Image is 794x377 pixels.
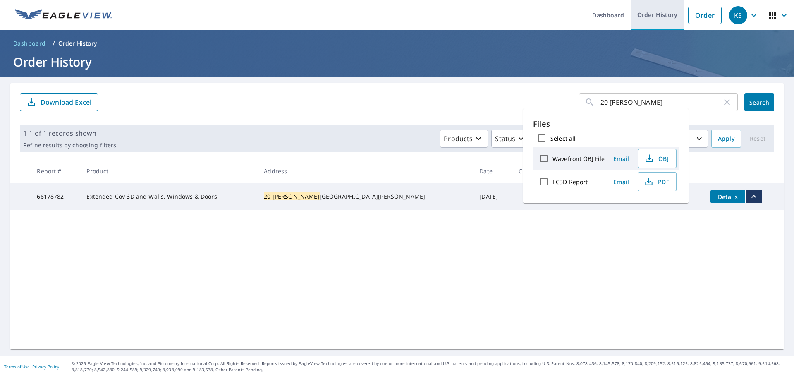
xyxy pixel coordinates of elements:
button: Search [744,93,774,111]
p: 1-1 of 1 records shown [23,128,116,138]
th: Address [257,159,473,183]
button: filesDropdownBtn-66178782 [745,190,762,203]
button: Email [608,152,634,165]
p: Products [444,134,473,144]
button: Products [440,130,488,148]
p: Refine results by choosing filters [23,142,116,149]
h1: Order History [10,53,784,70]
p: Download Excel [41,98,91,107]
span: PDF [643,177,670,187]
button: Status [491,130,531,148]
p: Files [533,118,679,130]
li: / [53,38,55,48]
td: Extended Cov 3D and Walls, Windows & Doors [80,183,257,210]
span: Search [751,98,768,106]
div: [GEOGRAPHIC_DATA][PERSON_NAME] [264,192,466,201]
span: Apply [718,134,734,144]
button: PDF [638,172,677,191]
a: Order [688,7,722,24]
span: Email [611,178,631,186]
p: Order History [58,39,97,48]
p: | [4,364,59,369]
span: Dashboard [13,39,46,48]
p: © 2025 Eagle View Technologies, Inc. and Pictometry International Corp. All Rights Reserved. Repo... [72,360,790,373]
button: detailsBtn-66178782 [710,190,745,203]
img: EV Logo [15,9,112,22]
label: Wavefront OBJ File [552,155,605,163]
th: Product [80,159,257,183]
p: Status [495,134,515,144]
button: Download Excel [20,93,98,111]
label: Select all [550,134,576,142]
span: Email [611,155,631,163]
a: Privacy Policy [32,364,59,370]
a: Dashboard [10,37,49,50]
th: Claim ID [512,159,558,183]
button: Apply [711,130,741,148]
button: Email [608,175,634,188]
nav: breadcrumb [10,37,784,50]
td: 66178782 [30,183,80,210]
input: Address, Report #, Claim ID, etc. [600,91,722,114]
th: Date [473,159,512,183]
button: OBJ [638,149,677,168]
div: KS [729,6,747,24]
th: Report # [30,159,80,183]
mark: 20 [PERSON_NAME] [264,192,319,200]
a: Terms of Use [4,364,30,370]
span: Details [715,193,740,201]
label: EC3D Report [552,178,588,186]
span: OBJ [643,154,670,163]
td: [DATE] [473,183,512,210]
